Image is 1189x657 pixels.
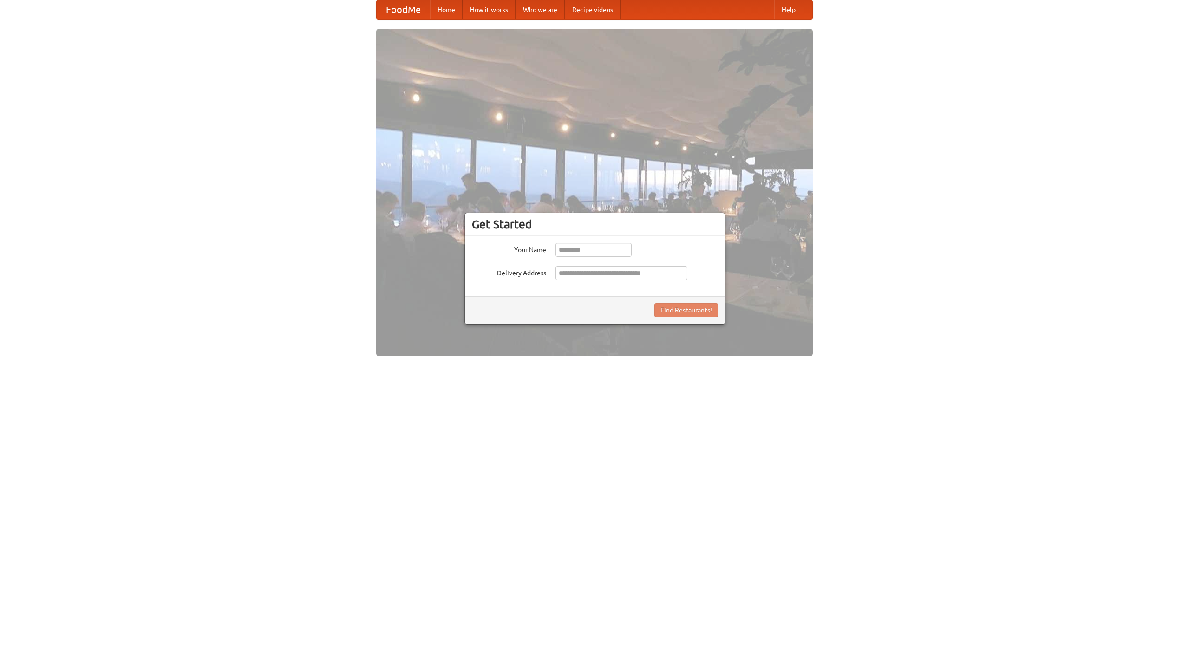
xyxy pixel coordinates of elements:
a: Who we are [516,0,565,19]
a: Help [774,0,803,19]
a: Recipe videos [565,0,621,19]
a: FoodMe [377,0,430,19]
h3: Get Started [472,217,718,231]
label: Delivery Address [472,266,546,278]
a: Home [430,0,463,19]
button: Find Restaurants! [654,303,718,317]
a: How it works [463,0,516,19]
label: Your Name [472,243,546,254]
